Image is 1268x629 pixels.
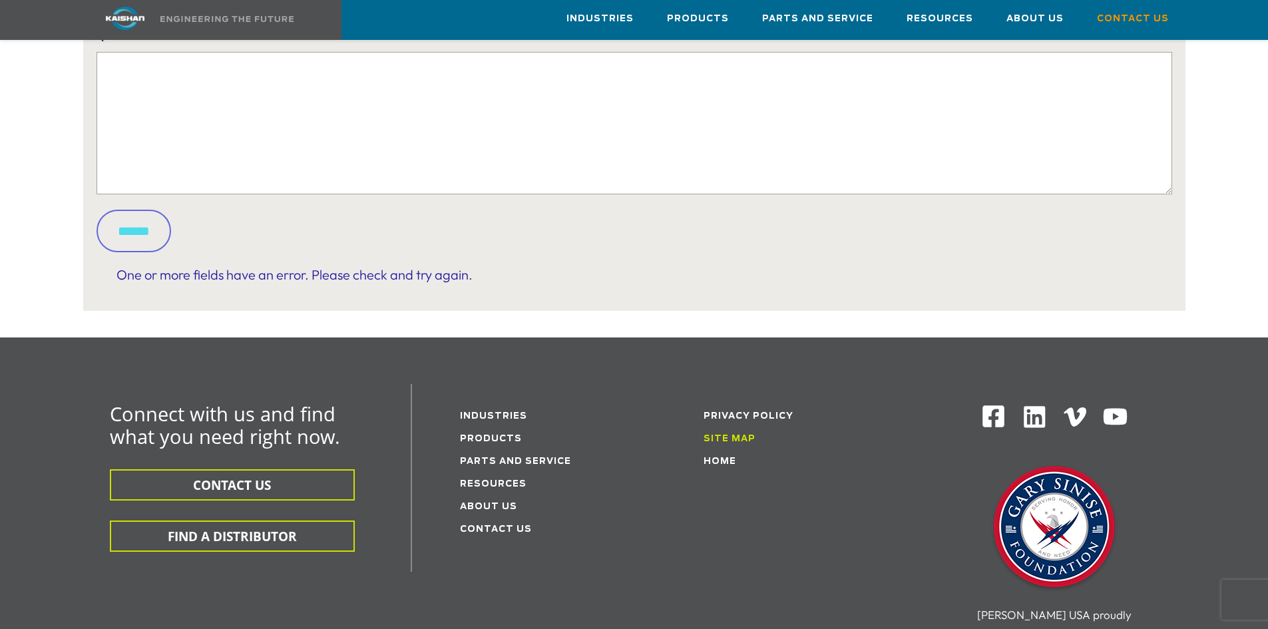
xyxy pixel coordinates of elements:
[704,412,793,421] a: Privacy Policy
[1102,404,1128,430] img: Youtube
[762,1,873,37] a: Parts and Service
[460,480,527,489] a: Resources
[667,1,729,37] a: Products
[75,7,175,30] img: kaishan logo
[1064,407,1086,427] img: Vimeo
[1097,11,1169,27] span: Contact Us
[907,1,973,37] a: Resources
[1097,1,1169,37] a: Contact Us
[1006,1,1064,37] a: About Us
[460,525,532,534] a: Contact Us
[566,1,634,37] a: Industries
[103,262,1165,288] div: One or more fields have an error. Please check and try again.
[460,503,517,511] a: About Us
[460,435,522,443] a: Products
[988,462,1121,595] img: Gary Sinise Foundation
[1006,11,1064,27] span: About Us
[1022,404,1048,430] img: Linkedin
[460,457,571,466] a: Parts and service
[667,11,729,27] span: Products
[110,469,355,501] button: CONTACT US
[704,435,755,443] a: Site Map
[110,521,355,552] button: FIND A DISTRIBUTOR
[160,16,294,22] img: Engineering the future
[704,457,736,466] a: Home
[907,11,973,27] span: Resources
[981,404,1006,429] img: Facebook
[460,412,527,421] a: Industries
[566,11,634,27] span: Industries
[762,11,873,27] span: Parts and Service
[110,401,340,449] span: Connect with us and find what you need right now.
